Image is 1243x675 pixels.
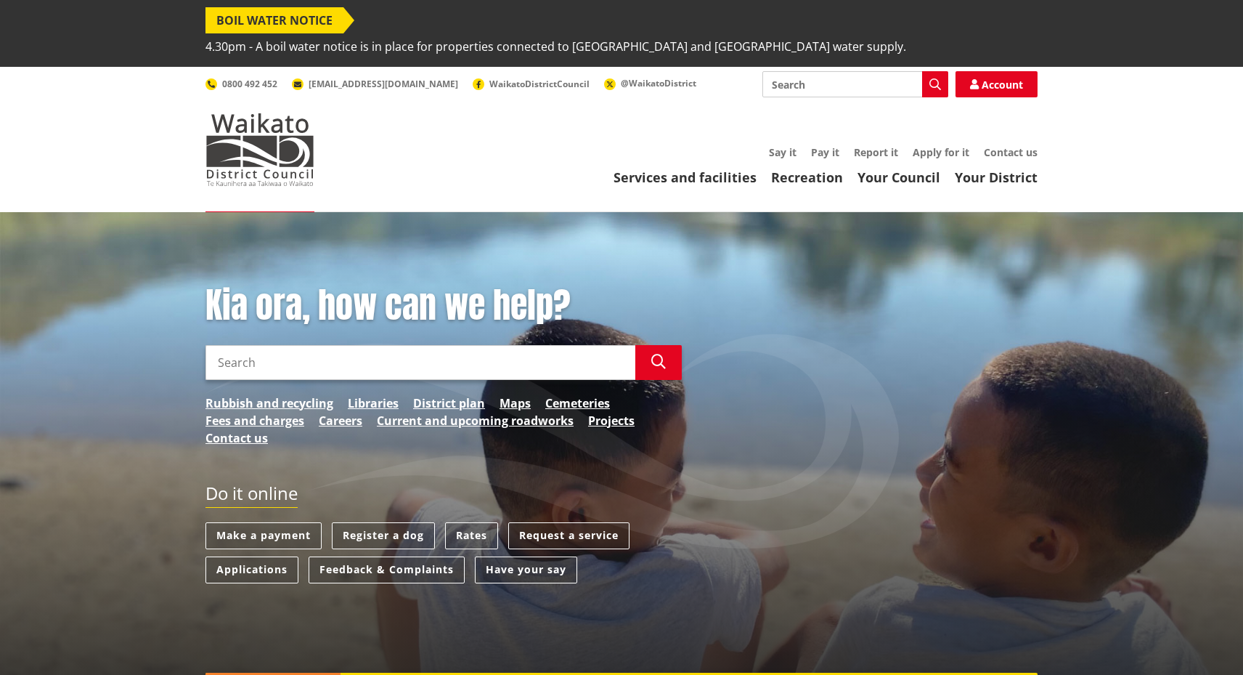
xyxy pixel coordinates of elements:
a: Have your say [475,557,577,583]
a: 0800 492 452 [205,78,277,90]
a: Fees and charges [205,412,304,429]
input: Search input [762,71,948,97]
a: Current and upcoming roadworks [377,412,574,429]
span: 4.30pm - A boil water notice is in place for properties connected to [GEOGRAPHIC_DATA] and [GEOGR... [205,33,906,60]
a: Request a service [508,522,629,549]
span: @WaikatoDistrict [621,77,696,89]
a: Pay it [811,145,839,159]
a: Feedback & Complaints [309,557,465,583]
a: Services and facilities [614,169,757,186]
img: Waikato District Council - Te Kaunihera aa Takiwaa o Waikato [205,113,314,186]
span: BOIL WATER NOTICE [205,7,343,33]
h2: Do it online [205,483,298,509]
a: Cemeteries [545,395,610,412]
a: Report it [854,145,898,159]
input: Search input [205,345,635,380]
a: Register a dog [332,522,435,549]
span: [EMAIL_ADDRESS][DOMAIN_NAME] [309,78,458,90]
a: Maps [500,395,531,412]
a: Rubbish and recycling [205,395,333,412]
a: Libraries [348,395,399,412]
a: District plan [413,395,485,412]
h1: Kia ora, how can we help? [205,285,682,327]
span: WaikatoDistrictCouncil [489,78,590,90]
a: Contact us [205,429,268,447]
a: Say it [769,145,796,159]
a: Contact us [984,145,1038,159]
a: Account [955,71,1038,97]
a: Make a payment [205,522,322,549]
a: @WaikatoDistrict [604,77,696,89]
a: Apply for it [913,145,969,159]
a: Applications [205,557,298,583]
a: WaikatoDistrictCouncil [473,78,590,90]
a: Your District [955,169,1038,186]
a: Rates [445,522,498,549]
a: Your Council [857,169,940,186]
a: Recreation [771,169,843,186]
a: Careers [319,412,362,429]
a: Projects [588,412,635,429]
span: 0800 492 452 [222,78,277,90]
a: [EMAIL_ADDRESS][DOMAIN_NAME] [292,78,458,90]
